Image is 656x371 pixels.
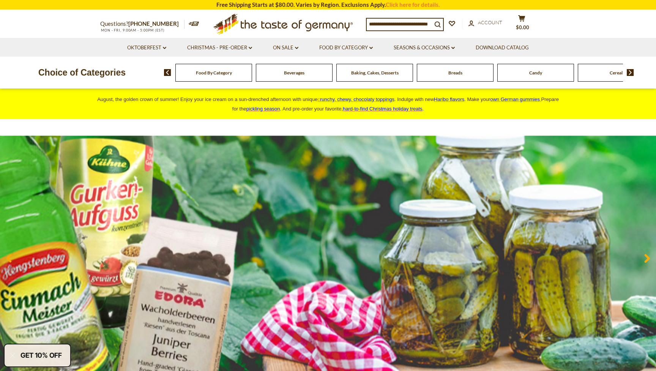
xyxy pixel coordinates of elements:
[319,44,373,52] a: Food By Category
[516,24,529,30] span: $0.00
[128,20,179,27] a: [PHONE_NUMBER]
[610,70,623,76] a: Cereal
[510,15,533,34] button: $0.00
[246,106,280,112] a: pickling season
[343,106,424,112] span: .
[490,96,540,102] span: own German gummies
[351,70,399,76] a: Baking, Cakes, Desserts
[529,70,542,76] a: Candy
[627,69,634,76] img: next arrow
[187,44,252,52] a: Christmas - PRE-ORDER
[100,19,184,29] p: Questions?
[490,96,541,102] a: own German gummies.
[320,96,394,102] span: runchy, chewy, chocolaty toppings
[386,1,440,8] a: Click here for details.
[468,19,502,27] a: Account
[97,96,559,112] span: August, the golden crown of summer! Enjoy your ice cream on a sun-drenched afternoon with unique ...
[394,44,455,52] a: Seasons & Occasions
[476,44,529,52] a: Download Catalog
[448,70,462,76] a: Breads
[343,106,423,112] a: hard-to-find Christmas holiday treats
[284,70,304,76] a: Beverages
[196,70,232,76] a: Food By Category
[100,28,165,32] span: MON - FRI, 9:00AM - 5:00PM (EST)
[478,19,502,25] span: Account
[434,96,464,102] a: Haribo flavors
[164,69,171,76] img: previous arrow
[317,96,394,102] a: crunchy, chewy, chocolaty toppings
[127,44,166,52] a: Oktoberfest
[273,44,298,52] a: On Sale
